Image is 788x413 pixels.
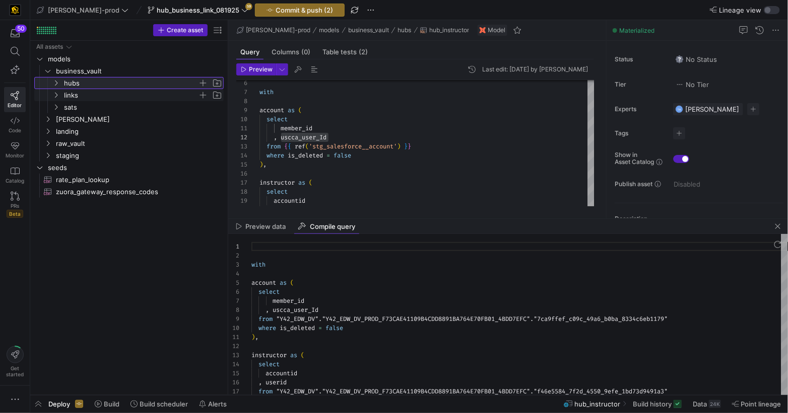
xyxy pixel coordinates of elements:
span: select [258,288,280,296]
div: 9 [228,314,239,323]
a: Code [4,112,26,137]
div: 7 [228,296,239,305]
span: , [274,133,277,141]
button: Getstarted [4,342,26,381]
span: uscca_user_Id [273,306,318,314]
span: sats [64,102,222,113]
span: No Status [676,55,717,63]
span: Beta [7,210,23,218]
span: = [318,324,322,332]
span: account [259,106,284,114]
button: hub_business_link_081925 [145,4,251,17]
div: 14 [228,360,239,369]
span: links [64,90,198,101]
div: Press SPACE to select this row. [34,137,224,149]
span: Deploy [48,400,70,408]
span: Columns [272,49,310,55]
button: Build [90,395,124,412]
a: https://storage.googleapis.com/y42-prod-data-exchange/images/uAsz27BndGEK0hZWDFeOjoxA7jCwgK9jE472... [4,2,26,19]
span: is_deleted [288,151,323,159]
span: business_vault [56,65,222,77]
span: as [290,351,297,359]
span: hubs [64,77,198,89]
span: Compile query [310,223,355,230]
span: models [48,53,222,65]
span: Preview data [246,223,286,230]
button: Alerts [194,395,231,412]
div: 9 [236,106,247,115]
div: 24K [709,400,721,408]
button: [PERSON_NAME]-prod [34,4,131,17]
span: { [288,142,291,150]
span: is_deleted [280,324,315,332]
div: 12 [228,342,239,351]
span: Materialized [619,27,654,34]
span: { [284,142,288,150]
span: zuora_gateway_response_codes​​​​​​ [56,186,212,198]
div: 6 [228,287,239,296]
div: 17 [236,178,247,187]
div: 50 [15,25,27,33]
div: Press SPACE to select this row. [34,113,224,125]
div: TH [675,105,683,113]
div: 10 [228,323,239,333]
span: "Y42_EDW_DV_PROD_F73CAE41109B4CDD8891BA764E70FB01_ [322,387,498,395]
span: Create asset [167,27,203,34]
span: member_id [281,124,312,132]
span: . [318,387,322,395]
span: [PERSON_NAME]-prod [48,6,119,14]
span: with [259,88,274,96]
div: 16 [228,378,239,387]
span: [PERSON_NAME] [685,105,739,113]
div: Press SPACE to select this row. [34,101,224,113]
img: No status [676,55,684,63]
div: Press SPACE to select this row. [34,174,224,186]
button: business_vault [346,24,391,36]
div: 3 [228,260,239,269]
button: Point lineage [728,395,786,412]
button: Data24K [688,395,726,412]
a: Monitor [4,137,26,162]
div: 14 [236,151,247,160]
span: hub_instructor [575,400,621,408]
span: , [263,160,267,169]
a: Editor [4,87,26,112]
div: 19 [236,196,247,205]
span: account [251,279,276,287]
span: Data [693,400,707,408]
img: undefined [480,27,486,33]
span: . [530,315,534,323]
span: from [267,142,281,150]
span: Query [240,49,259,55]
span: ) [251,333,255,341]
span: . [318,315,322,323]
div: 18 [236,187,247,196]
span: userid [274,206,295,214]
span: Preview [249,66,273,73]
div: 11 [228,333,239,342]
span: ref [295,142,305,150]
span: Catalog [6,178,24,184]
div: Press SPACE to select this row. [34,41,224,53]
button: Preview [236,63,276,75]
span: [PERSON_NAME]-prod [246,27,310,34]
span: Show in Asset Catalog [615,151,654,166]
span: where [258,324,276,332]
div: 13 [228,351,239,360]
div: 8 [228,305,239,314]
button: Create asset [153,24,208,36]
span: ( [309,179,312,187]
div: 8 [236,97,247,106]
span: as [280,279,287,287]
div: Press SPACE to select this row. [34,161,224,174]
div: Press SPACE to select this row. [34,186,224,198]
span: ( [301,351,304,359]
span: [PERSON_NAME] [56,114,222,125]
span: where [267,151,284,159]
span: Tags [615,130,665,137]
span: raw_vault [56,138,222,149]
span: = [326,151,330,159]
span: Monitor [6,152,24,158]
span: Point lineage [741,400,781,408]
span: ( [298,106,302,114]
